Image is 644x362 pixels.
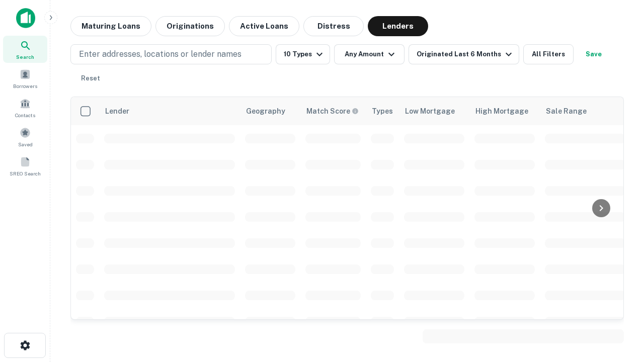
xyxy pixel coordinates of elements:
a: Contacts [3,94,47,121]
th: Geography [240,97,300,125]
span: SREO Search [10,169,41,177]
button: Save your search to get updates of matches that match your search criteria. [578,44,610,64]
div: Capitalize uses an advanced AI algorithm to match your search with the best lender. The match sco... [306,106,359,117]
button: Originated Last 6 Months [409,44,519,64]
h6: Match Score [306,106,357,117]
span: Search [16,53,34,61]
button: All Filters [523,44,574,64]
button: Lenders [368,16,428,36]
iframe: Chat Widget [594,282,644,330]
div: Types [372,105,393,117]
p: Enter addresses, locations or lender names [79,48,242,60]
button: Reset [74,68,107,88]
span: Saved [18,140,33,148]
th: High Mortgage [469,97,540,125]
div: Geography [246,105,285,117]
div: Lender [105,105,129,117]
button: Enter addresses, locations or lender names [70,44,272,64]
div: Low Mortgage [405,105,455,117]
button: Originations [155,16,225,36]
a: Borrowers [3,65,47,92]
button: Any Amount [334,44,405,64]
div: High Mortgage [475,105,528,117]
img: capitalize-icon.png [16,8,35,28]
div: Originated Last 6 Months [417,48,515,60]
button: Maturing Loans [70,16,151,36]
th: Lender [99,97,240,125]
th: Sale Range [540,97,630,125]
button: 10 Types [276,44,330,64]
button: Distress [303,16,364,36]
th: Capitalize uses an advanced AI algorithm to match your search with the best lender. The match sco... [300,97,366,125]
th: Low Mortgage [399,97,469,125]
a: SREO Search [3,152,47,179]
a: Saved [3,123,47,150]
div: Sale Range [546,105,587,117]
span: Borrowers [13,82,37,90]
button: Active Loans [229,16,299,36]
th: Types [366,97,399,125]
a: Search [3,36,47,63]
span: Contacts [15,111,35,119]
